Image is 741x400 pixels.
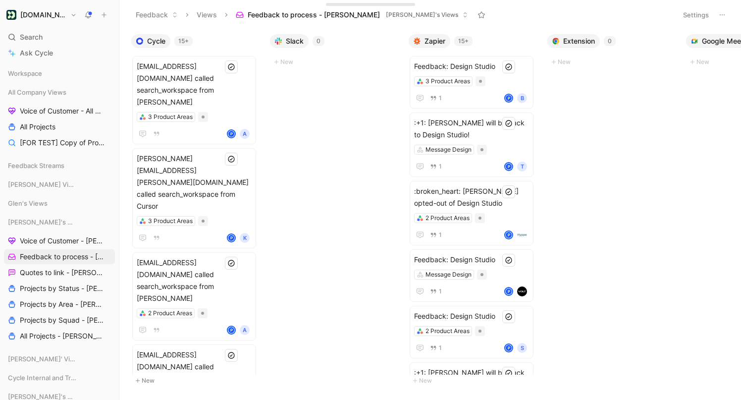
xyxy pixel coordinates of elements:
span: All Company Views [8,87,66,97]
a: Voice of Customer - [PERSON_NAME] [4,233,115,248]
button: 1 [428,93,444,104]
a: All Projects - [PERSON_NAME] [4,329,115,343]
span: [PERSON_NAME]'s Views [8,217,76,227]
div: 15+ [454,36,473,46]
span: :+1: [PERSON_NAME] will be back to Design Studio! [414,117,529,141]
div: 2 Product Areas [148,308,192,318]
a: :+1: [PERSON_NAME] will be back to Design Studio!Message Design1PT [410,113,533,177]
div: 3 Product Areas [425,76,470,86]
a: Quotes to link - [PERSON_NAME] [4,265,115,280]
span: Cycle [147,36,165,46]
div: [PERSON_NAME]' Views [4,351,115,369]
span: Feedback: Design Studio [414,60,529,72]
span: 1 [439,232,442,238]
button: Feedback [131,7,182,22]
div: B [517,93,527,103]
span: Cycle Internal and Tracking [8,373,77,383]
div: P [505,344,512,351]
button: Extension [547,34,600,48]
span: [EMAIL_ADDRESS][DOMAIN_NAME] called search_workspace from [PERSON_NAME] [137,257,252,304]
div: A [240,129,250,139]
h1: [DOMAIN_NAME] [20,10,66,19]
div: Cycle Internal and Tracking [4,370,115,385]
div: 0 [604,36,616,46]
span: Feedback: Design Studio [414,310,529,322]
a: [PERSON_NAME][EMAIL_ADDRESS][PERSON_NAME][DOMAIN_NAME] called search_workspace from Cursor3 Produ... [132,148,256,248]
button: Customer.io[DOMAIN_NAME] [4,8,79,22]
button: New [270,56,401,68]
span: [EMAIL_ADDRESS][DOMAIN_NAME] called search_workspace from [PERSON_NAME] [137,60,252,108]
button: New [547,56,678,68]
div: 15+ [174,36,193,46]
button: Views [192,7,221,22]
span: Zapier [424,36,445,46]
span: Feedback: Design Studio [414,254,529,266]
div: 0 [313,36,324,46]
span: Voice of Customer - All Areas [20,106,102,116]
span: Feedback to process - [PERSON_NAME] [20,252,105,262]
div: 2 Product Areas [425,326,470,336]
span: Feedback to process - [PERSON_NAME] [248,10,380,20]
span: Glen's Views [8,198,48,208]
div: All Company Views [4,85,115,100]
span: 1 [439,345,442,351]
div: T [517,162,527,171]
div: [PERSON_NAME]'s ViewsVoice of Customer - [PERSON_NAME]Feedback to process - [PERSON_NAME]Quotes t... [4,215,115,343]
span: [EMAIL_ADDRESS][DOMAIN_NAME] called search_workspace from [PERSON_NAME] [137,349,252,397]
a: Projects by Status - [PERSON_NAME] [4,281,115,296]
span: [FOR TEST] Copy of Projects for Discovery [20,138,105,148]
a: :broken_heart: [PERSON_NAME] opted-out of Design Studio2 Product Areas1Plogo [410,181,533,245]
a: Voice of Customer - All Areas [4,104,115,118]
div: Glen's Views [4,196,115,211]
span: Ask Cycle [20,47,53,59]
span: Slack [286,36,304,46]
span: All Projects - [PERSON_NAME] [20,331,103,341]
span: :broken_heart: [PERSON_NAME] opted-out of Design Studio [414,185,529,209]
a: [EMAIL_ADDRESS][DOMAIN_NAME] called search_workspace from [PERSON_NAME]2 Product AreasPA [132,252,256,341]
span: Extension [563,36,595,46]
span: [PERSON_NAME] Views [8,179,75,189]
div: P [228,327,235,334]
button: Feedback to process - [PERSON_NAME][PERSON_NAME]'s Views [231,7,473,22]
div: Glen's Views [4,196,115,214]
img: logo [517,286,527,296]
div: 3 Product Areas [148,112,193,122]
div: Slack0New [266,30,405,73]
span: Workspace [8,68,42,78]
span: [PERSON_NAME]' Views [8,354,75,364]
a: All Projects [4,119,115,134]
span: Search [20,31,43,43]
button: New [409,375,539,387]
div: All Company ViewsVoice of Customer - All AreasAll Projects[FOR TEST] Copy of Projects for Discovery [4,85,115,150]
a: [EMAIL_ADDRESS][DOMAIN_NAME] called search_workspace from [PERSON_NAME]3 Product AreasPA [132,56,256,144]
div: Cycle15+New [127,30,266,392]
span: Voice of Customer - [PERSON_NAME] [20,236,104,246]
button: 1 [428,161,444,172]
button: New [131,375,262,387]
div: [PERSON_NAME]' Views [4,351,115,366]
div: P [505,288,512,295]
div: P [228,130,235,137]
span: Projects by Area - [PERSON_NAME] [20,299,104,309]
span: Feedback Streams [8,161,64,171]
div: Cycle Internal and Tracking [4,370,115,388]
div: Feedback Streams [4,158,115,176]
div: A [240,325,250,335]
a: Projects by Squad - [PERSON_NAME] [4,313,115,328]
span: 1 [439,288,442,294]
div: K [240,233,250,243]
a: Feedback to process - [PERSON_NAME] [4,249,115,264]
button: 1 [428,286,444,297]
span: Projects by Squad - [PERSON_NAME] [20,315,104,325]
span: :+1: [PERSON_NAME] will be back to Design Studio! [414,367,529,391]
button: Zapier [409,34,450,48]
div: Zapier15+New [405,30,543,392]
div: [PERSON_NAME] Views [4,177,115,195]
div: Extension0New [543,30,682,73]
a: Feedback: Design Studio2 Product Areas1PS [410,306,533,358]
img: Customer.io [6,10,16,20]
img: logo [517,230,527,240]
button: Settings [679,8,713,22]
div: P [505,95,512,102]
button: Slack [270,34,309,48]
